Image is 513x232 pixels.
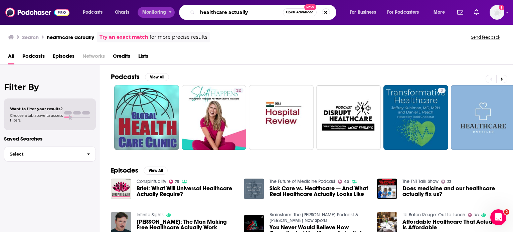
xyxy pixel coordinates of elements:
h2: Episodes [111,166,138,175]
span: 75 [175,180,179,183]
button: Send feedback [469,34,502,40]
h2: Podcasts [111,73,140,81]
button: open menu [383,7,429,18]
div: Search podcasts, credits, & more... [185,5,343,20]
a: Charts [111,7,133,18]
a: Credits [113,51,130,64]
a: Affordable Healthcare That Actually Is Affordable [402,219,502,230]
span: Open Advanced [286,11,314,14]
a: 23 [441,180,452,184]
a: The TNT Talk Show [402,179,439,184]
button: open menu [78,7,111,18]
a: Lists [138,51,148,64]
img: Does medicine and our healthcare actually fix us? [377,179,397,199]
span: Logged in as jgarciaampr [490,5,504,20]
button: open menu [429,7,453,18]
img: User Profile [490,5,504,20]
a: PodcastsView All [111,73,169,81]
a: EpisodesView All [111,166,168,175]
img: Podchaser - Follow, Share and Rate Podcasts [5,6,69,19]
a: 32 [233,88,243,93]
span: 3 [441,87,443,94]
span: Choose a tab above to access filters. [10,113,63,123]
span: Want to filter your results? [10,106,63,111]
button: Open AdvancedNew [283,8,317,16]
span: 32 [236,87,241,94]
a: 3 [438,88,446,93]
span: Networks [82,51,105,64]
a: Sick Care vs. Healthcare — And What Real Healthcare Actually Looks Like [270,186,369,197]
span: Podcasts [83,8,103,17]
a: Infinite Sights [137,212,164,218]
a: Does medicine and our healthcare actually fix us? [402,186,502,197]
a: 75 [169,180,180,184]
h3: Search [22,34,39,40]
img: Sick Care vs. Healthcare — And What Real Healthcare Actually Looks Like [244,179,264,199]
h3: healthcare actually [47,34,94,40]
h2: Filter By [4,82,96,92]
a: 40 [338,180,349,184]
span: For Business [350,8,376,17]
a: Try an exact match [100,33,148,41]
a: Show notifications dropdown [455,7,466,18]
button: Select [4,147,96,162]
a: Brief: What Will Universal Healthcare Actually Require? [137,186,236,197]
span: 38 [474,214,479,217]
button: View All [145,73,169,81]
a: Conspirituality [137,179,166,184]
span: More [434,8,445,17]
a: 38 [468,213,479,217]
span: For Podcasters [387,8,419,17]
a: Brainstorm: The Rxan Smith Podcast & R. Smith Now Sports [270,212,358,223]
input: Search podcasts, credits, & more... [197,7,283,18]
button: View All [144,167,168,175]
span: New [304,4,316,10]
a: 3 [383,85,448,150]
p: Saved Searches [4,136,96,142]
button: open menu [138,7,175,18]
a: John Zabasky: The Man Making Free Healthcare Actually Work [137,219,236,230]
span: 23 [447,180,452,183]
a: 32 [182,85,246,150]
a: It's Baton Rouge: Out to Lunch [402,212,465,218]
img: Brief: What Will Universal Healthcare Actually Require? [111,179,131,199]
a: The Future of Medicine Podcast [270,179,335,184]
svg: Add a profile image [499,5,504,10]
span: Monitoring [142,8,166,17]
span: 40 [344,180,349,183]
span: 2 [504,209,509,215]
button: open menu [345,7,384,18]
iframe: Intercom live chat [490,209,506,225]
span: [PERSON_NAME]: The Man Making Free Healthcare Actually Work [137,219,236,230]
a: Podcasts [22,51,45,64]
span: Charts [115,8,129,17]
span: for more precise results [150,33,207,41]
a: Episodes [53,51,74,64]
a: All [8,51,14,64]
span: Select [4,152,81,156]
button: Show profile menu [490,5,504,20]
a: Show notifications dropdown [471,7,482,18]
